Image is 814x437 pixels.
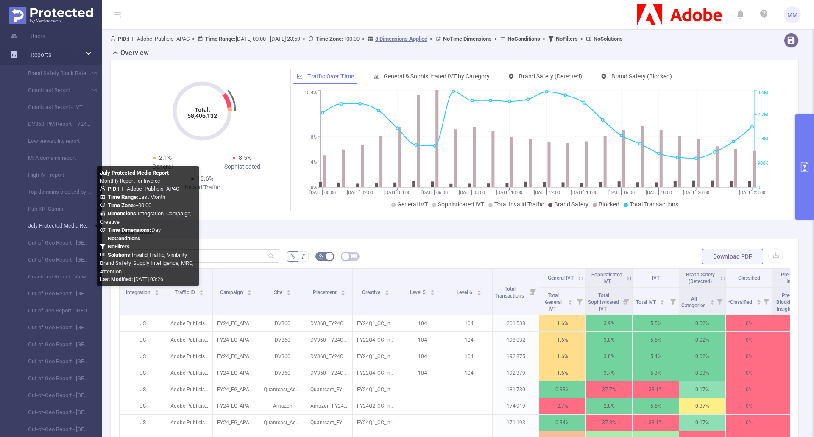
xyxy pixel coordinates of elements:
div: Sort [154,289,159,294]
i: icon: caret-down [756,301,761,304]
i: icon: caret-up [155,289,159,291]
p: Adobe Publicis APAC [27142] [166,398,212,414]
p: DV360_FY24CC_PSP_AudEx_KR_DSK_BAN_160x600 [7971088] [306,348,352,365]
i: icon: caret-up [385,289,389,291]
i: icon: caret-up [477,289,481,291]
span: 10.6% [197,175,213,182]
p: 181,730 [493,381,539,398]
p: 0.17% [679,381,725,398]
div: General [123,162,202,171]
span: FT_Adobe_Publicis_APAC [DATE] 00:00 - [DATE] 23:59 +00:00 [110,36,623,42]
p: 0.17% [679,415,725,431]
span: FT_Adobe_Publicis_APAC Last Month +00:00 [100,186,194,275]
tspan: 3.6M [758,90,768,96]
p: FY24Q2_CC_Individual_CCIAllApps_anz_en_GradientFlowerWomanC_ST_300x250.jpg [4682627] [353,398,399,414]
i: icon: caret-down [199,292,204,295]
i: icon: line-chart [297,73,303,79]
span: Level 5 [410,289,427,295]
p: FY24Q1_CC_Individual_CCIAllApps_kr_ko_UnWrp-NoCreator_AN160x600.gif [4601902] [353,348,399,365]
p: FY24_EG_APAC_Creative_CCM_Acquisition_Buy_P36036 [225419] [213,381,259,398]
i: icon: caret-down [341,292,346,295]
tspan: [DATE] 14:00 [571,190,597,195]
tspan: Total: [195,106,210,113]
a: Out-of Geo Report - [GEOGRAPHIC_DATA] [17,302,92,319]
a: Low viewability report [17,133,92,150]
span: All Categories [681,296,707,309]
p: Quantcast_FY24CC_LAL_Cookieless-Targeting_TH_DSK_BAN_300x250 [8272562] [306,381,352,398]
p: 104 [399,315,446,331]
span: % [290,253,295,260]
tspan: 900K [758,161,768,166]
tspan: 1.8M [758,136,768,142]
b: Time Range: [108,194,138,200]
div: Sort [199,289,204,294]
b: Time Zone: [108,202,135,209]
p: 2.8% [586,398,632,414]
i: icon: caret-up [430,289,435,291]
p: Quantcast_AdobeDyn [259,381,306,398]
span: Sophisticated IVT [438,201,484,208]
p: FY24_EG_APAC_Creative_CCM_Acquisition_Buy_P36036 [225419] [213,332,259,348]
p: 174,919 [493,398,539,414]
p: Adobe Publicis APAC [27142] [166,315,212,331]
p: 0.02% [679,348,725,365]
p: 0.02% [679,315,725,331]
span: Monthly Report for Invoice [100,178,160,184]
p: Adobe Publicis APAC [27142] [166,348,212,365]
p: DV360_FY24CC_PSP_AudEx_KR_DSK_BAN_160x600 [7971088] [306,332,352,348]
b: Time Range: [205,36,236,42]
i: icon: caret-up [199,289,204,291]
b: PID: [108,186,118,192]
p: JS [120,415,166,431]
span: Total Transactions [495,286,525,299]
span: Reports [31,51,51,58]
i: Filter menu [667,288,679,315]
p: 0.03% [679,365,725,381]
p: 5.3% [633,365,679,381]
tspan: [DATE] 06:00 [421,190,448,195]
a: Out-of-Geo Report - [GEOGRAPHIC_DATA] [17,387,92,404]
b: No Solutions [594,36,623,42]
p: 3.9% [586,315,632,331]
i: icon: caret-up [247,289,252,291]
b: Time Zone: [316,36,343,42]
i: icon: user [110,36,118,42]
p: 104 [446,332,492,348]
a: MFA domains report [17,150,92,167]
p: FY22Q4_CC_Individual_CCIAllApps_KR_KO_CCAllUpsellDesignv1_ST_160x600.png [4175987] [353,365,399,381]
tspan: [DATE] 10:00 [496,190,522,195]
span: > [360,36,368,42]
p: DV360 [259,315,306,331]
b: No Filters [556,36,578,42]
p: 1.6% [539,348,585,365]
span: Brand Safety (Detected) [519,73,582,80]
div: Sort [385,289,390,294]
p: FY22Q4_CC_Individual_CCIAllApps_KR_KO_CCAllUpsellDesignv2_ST_160x600.png [4175983] [353,332,399,348]
a: July Protected Media Report [17,217,92,234]
i: icon: caret-up [287,289,291,291]
b: PID: [118,36,128,42]
p: 0% [726,315,772,331]
img: Protected Media [9,7,93,24]
div: Sort [756,298,761,303]
p: 0.34% [539,415,585,431]
a: Out-of-Geo Report - [GEOGRAPHIC_DATA] [17,353,92,370]
i: icon: bg-colors [318,253,323,259]
i: Filter menu [527,269,539,315]
span: Integration, Campaign, Creative [100,210,192,225]
p: 5.4% [633,348,679,365]
p: Adobe Publicis APAC [27142] [166,365,212,381]
p: 0% [726,381,772,398]
span: > [190,36,198,42]
span: Level 6 [457,289,474,295]
i: icon: caret-down [385,292,389,295]
p: 0.02% [679,332,725,348]
span: > [300,36,308,42]
p: DV360 [259,332,306,348]
tspan: 8% [311,134,317,140]
div: Sort [247,289,252,294]
i: icon: table [351,253,357,259]
a: Out-of-Geo Report - [GEOGRAPHIC_DATA] [17,370,92,387]
h2: Overview [120,48,149,58]
span: [DATE] 03:26 [100,276,163,282]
